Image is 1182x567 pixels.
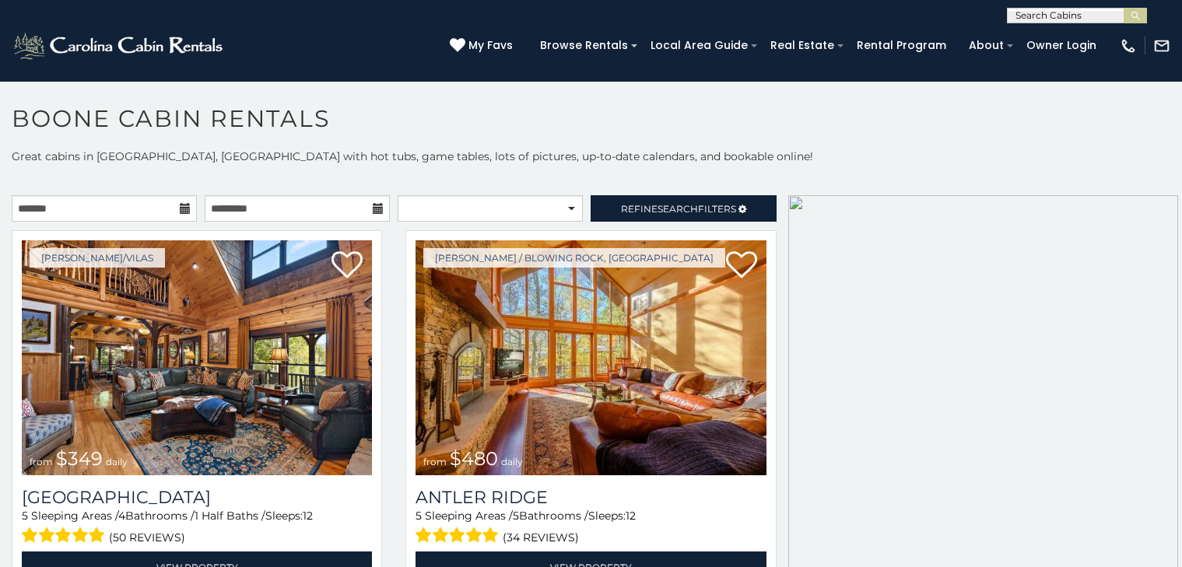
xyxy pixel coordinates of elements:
[22,240,372,475] img: Diamond Creek Lodge
[118,509,125,523] span: 4
[22,509,28,523] span: 5
[621,203,736,215] span: Refine Filters
[591,195,776,222] a: RefineSearchFilters
[1153,37,1170,54] img: mail-regular-white.png
[450,447,498,470] span: $480
[1019,33,1104,58] a: Owner Login
[1120,37,1137,54] img: phone-regular-white.png
[450,37,517,54] a: My Favs
[56,447,103,470] span: $349
[22,487,372,508] a: [GEOGRAPHIC_DATA]
[726,250,757,282] a: Add to favorites
[12,30,227,61] img: White-1-2.png
[416,240,766,475] a: Antler Ridge from $480 daily
[532,33,636,58] a: Browse Rentals
[30,456,53,467] span: from
[22,508,372,548] div: Sleeping Areas / Bathrooms / Sleeps:
[763,33,842,58] a: Real Estate
[849,33,954,58] a: Rental Program
[423,456,447,467] span: from
[30,248,165,268] a: [PERSON_NAME]/Vilas
[643,33,756,58] a: Local Area Guide
[416,508,766,548] div: Sleeping Areas / Bathrooms / Sleeps:
[106,456,128,467] span: daily
[22,487,372,508] h3: Diamond Creek Lodge
[195,509,265,523] span: 1 Half Baths /
[513,509,519,523] span: 5
[423,248,725,268] a: [PERSON_NAME] / Blowing Rock, [GEOGRAPHIC_DATA]
[503,527,579,548] span: (34 reviews)
[416,240,766,475] img: Antler Ridge
[303,509,313,523] span: 12
[501,456,523,467] span: daily
[416,509,422,523] span: 5
[331,250,363,282] a: Add to favorites
[468,37,513,54] span: My Favs
[658,203,698,215] span: Search
[109,527,185,548] span: (50 reviews)
[416,487,766,508] a: Antler Ridge
[626,509,636,523] span: 12
[961,33,1012,58] a: About
[22,240,372,475] a: Diamond Creek Lodge from $349 daily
